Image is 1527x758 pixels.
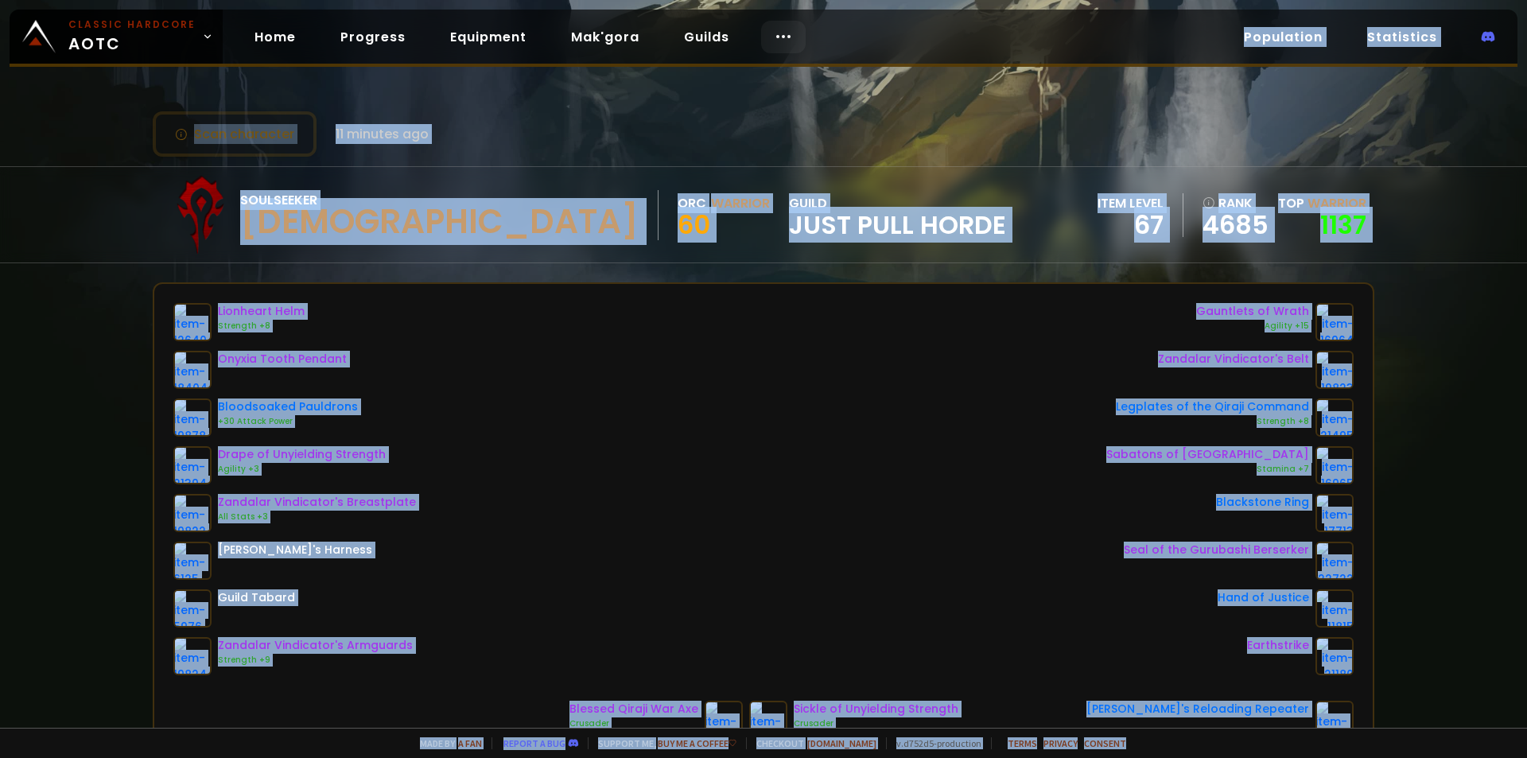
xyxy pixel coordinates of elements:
[173,637,212,675] img: item-19824
[218,542,372,558] div: [PERSON_NAME]'s Harness
[794,717,958,730] div: Crusader
[173,446,212,484] img: item-21394
[10,10,223,64] a: Classic HardcoreAOTC
[218,446,386,463] div: Drape of Unyielding Strength
[1247,637,1309,654] div: Earthstrike
[1098,193,1164,213] div: item level
[218,463,386,476] div: Agility +3
[558,21,652,53] a: Mak'gora
[1278,193,1366,213] div: Top
[1158,351,1309,367] div: Zandalar Vindicator's Belt
[1315,542,1354,580] img: item-22722
[218,303,305,320] div: Lionheart Helm
[218,511,416,523] div: All Stats +3
[410,737,482,749] span: Made by
[173,542,212,580] img: item-6125
[1086,701,1309,717] div: [PERSON_NAME]'s Reloading Repeater
[671,21,742,53] a: Guilds
[173,589,212,628] img: item-5976
[1315,398,1354,437] img: item-21495
[218,637,413,654] div: Zandalar Vindicator's Armguards
[328,21,418,53] a: Progress
[1043,737,1078,749] a: Privacy
[1216,494,1309,511] div: Blackstone Ring
[218,589,295,606] div: Guild Tabard
[1203,193,1269,213] div: rank
[749,701,787,739] img: item-21392
[1315,351,1354,389] img: item-19823
[807,737,876,749] a: [DOMAIN_NAME]
[218,351,347,367] div: Onyxia Tooth Pendant
[1354,21,1450,53] a: Statistics
[1315,701,1354,739] img: item-22347
[1320,207,1366,243] a: 1137
[1203,213,1269,237] a: 4685
[789,193,1006,237] div: guild
[1315,589,1354,628] img: item-11815
[437,21,539,53] a: Equipment
[746,737,876,749] span: Checkout
[1315,494,1354,532] img: item-17713
[1231,21,1335,53] a: Population
[789,213,1006,237] span: Just Pull Horde
[153,111,317,157] button: Scan character
[1008,737,1037,749] a: Terms
[218,398,358,415] div: Bloodsoaked Pauldrons
[1124,542,1309,558] div: Seal of the Gurubashi Berserker
[658,737,736,749] a: Buy me a coffee
[678,193,706,213] div: Orc
[68,17,196,56] span: AOTC
[503,737,565,749] a: Report a bug
[240,190,639,210] div: Soulseeker
[1106,446,1309,463] div: Sabatons of [GEOGRAPHIC_DATA]
[68,17,196,32] small: Classic Hardcore
[1196,320,1309,332] div: Agility +15
[173,494,212,532] img: item-19822
[173,303,212,341] img: item-12640
[588,737,736,749] span: Support me,
[569,701,698,717] div: Blessed Qiraji War Axe
[173,351,212,389] img: item-18404
[569,717,698,730] div: Crusader
[794,701,958,717] div: Sickle of Unyielding Strength
[1116,398,1309,415] div: Legplates of the Qiraji Command
[218,415,358,428] div: +30 Attack Power
[705,701,743,739] img: item-21242
[218,654,413,667] div: Strength +9
[711,193,770,213] div: Warrior
[1315,637,1354,675] img: item-21180
[240,210,639,234] div: [DEMOGRAPHIC_DATA]
[1307,194,1366,212] span: Warrior
[1218,589,1309,606] div: Hand of Justice
[336,124,429,144] span: 11 minutes ago
[458,737,482,749] a: a fan
[1315,446,1354,484] img: item-16965
[218,320,305,332] div: Strength +8
[886,737,981,749] span: v. d752d5 - production
[1098,213,1164,237] div: 67
[1315,303,1354,341] img: item-16964
[173,398,212,437] img: item-19878
[218,494,416,511] div: Zandalar Vindicator's Breastplate
[1084,737,1126,749] a: Consent
[1116,415,1309,428] div: Strength +8
[1106,463,1309,476] div: Stamina +7
[242,21,309,53] a: Home
[1196,303,1309,320] div: Gauntlets of Wrath
[678,207,710,243] span: 60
